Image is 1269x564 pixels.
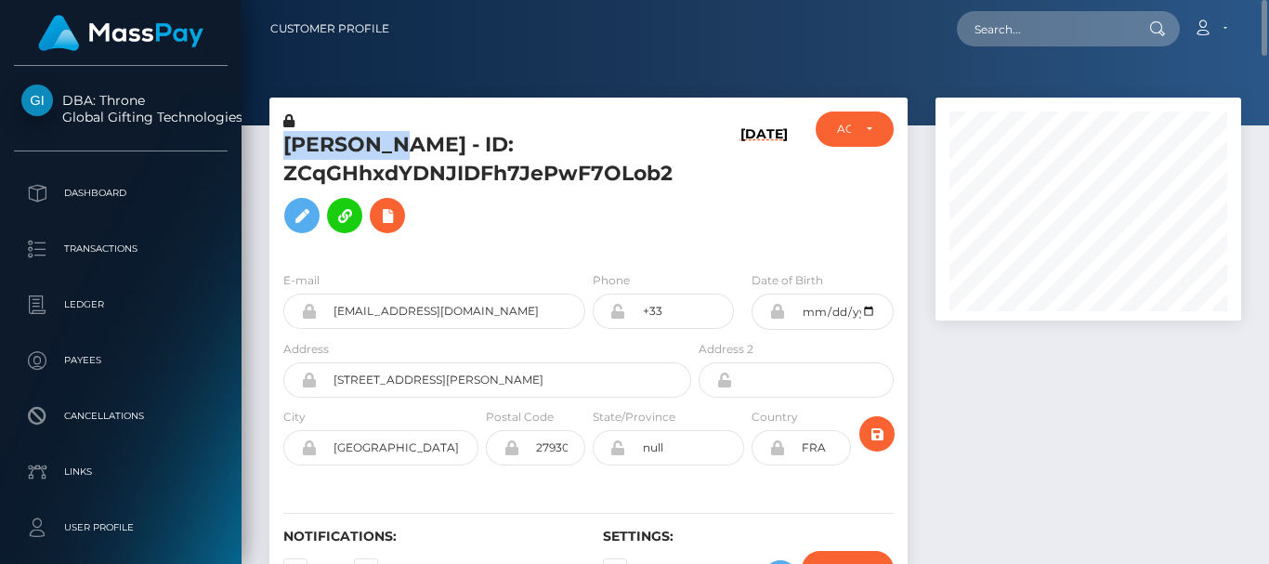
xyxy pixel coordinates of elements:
[14,170,228,216] a: Dashboard
[14,92,228,125] span: DBA: Throne Global Gifting Technologies Inc
[593,409,675,426] label: State/Province
[21,291,220,319] p: Ledger
[21,514,220,542] p: User Profile
[38,15,203,51] img: MassPay Logo
[21,179,220,207] p: Dashboard
[283,131,681,243] h5: [PERSON_NAME] - ID: ZCqGHhxdYDNJIDFh7JePwF7OLob2
[283,341,329,358] label: Address
[14,226,228,272] a: Transactions
[21,402,220,430] p: Cancellations
[816,111,895,147] button: ACTIVE
[740,126,788,249] h6: [DATE]
[14,393,228,439] a: Cancellations
[603,529,895,544] h6: Settings:
[957,11,1132,46] input: Search...
[699,341,753,358] label: Address 2
[21,85,53,116] img: Global Gifting Technologies Inc
[21,347,220,374] p: Payees
[283,529,575,544] h6: Notifications:
[270,9,389,48] a: Customer Profile
[283,409,306,426] label: City
[593,272,630,289] label: Phone
[837,122,852,137] div: ACTIVE
[14,337,228,384] a: Payees
[21,458,220,486] p: Links
[14,449,228,495] a: Links
[21,235,220,263] p: Transactions
[752,272,823,289] label: Date of Birth
[752,409,798,426] label: Country
[14,282,228,328] a: Ledger
[283,272,320,289] label: E-mail
[486,409,554,426] label: Postal Code
[14,505,228,551] a: User Profile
